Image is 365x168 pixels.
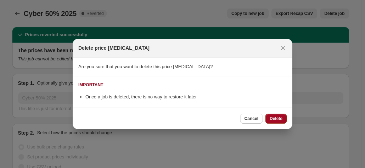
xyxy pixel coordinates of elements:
[245,116,258,121] span: Cancel
[78,64,213,69] span: Are you sure that you want to delete this price [MEDICAL_DATA]?
[278,43,288,53] button: Close
[270,116,282,121] span: Delete
[85,93,287,101] li: Once a job is deleted, there is no way to restore it later
[265,114,287,124] button: Delete
[78,82,103,88] div: IMPORTANT
[78,44,150,52] h2: Delete price [MEDICAL_DATA]
[240,114,263,124] button: Cancel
